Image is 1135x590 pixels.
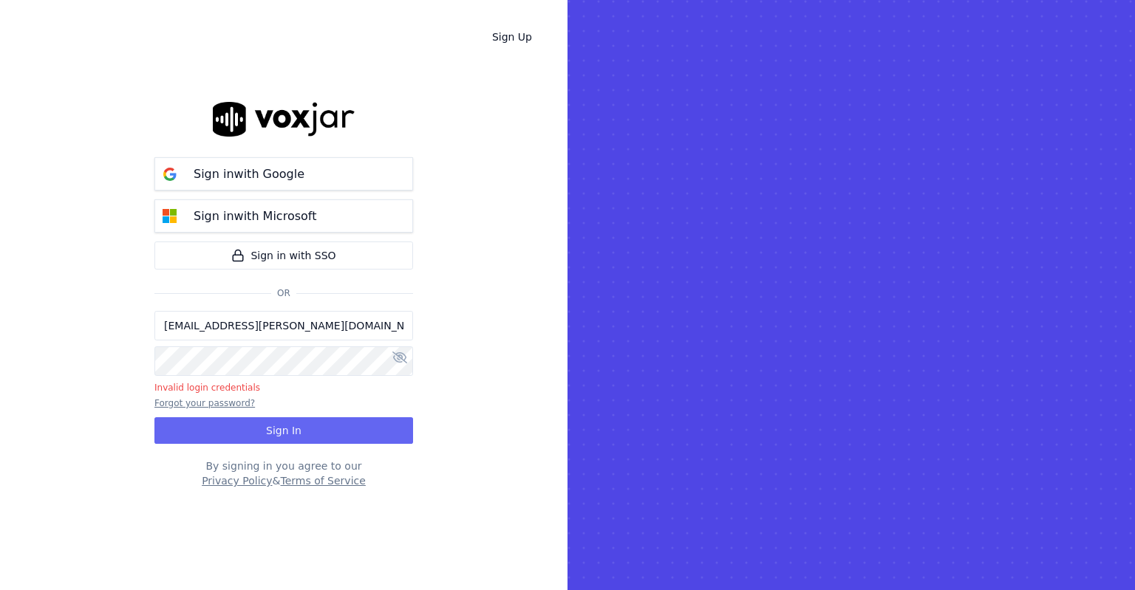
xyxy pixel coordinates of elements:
button: Sign In [154,417,413,444]
span: Or [271,287,296,299]
img: logo [213,102,355,137]
img: microsoft Sign in button [155,202,185,231]
p: Sign in with Microsoft [194,207,316,225]
button: Sign inwith Google [154,157,413,191]
p: Sign in with Google [194,165,304,183]
img: google Sign in button [155,159,185,189]
a: Sign Up [480,24,544,50]
div: By signing in you agree to our & [154,459,413,488]
a: Sign in with SSO [154,241,413,270]
p: Invalid login credentials [154,382,413,394]
button: Terms of Service [280,473,365,488]
input: Email [154,311,413,340]
button: Privacy Policy [202,473,272,488]
button: Sign inwith Microsoft [154,199,413,233]
button: Forgot your password? [154,397,255,409]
